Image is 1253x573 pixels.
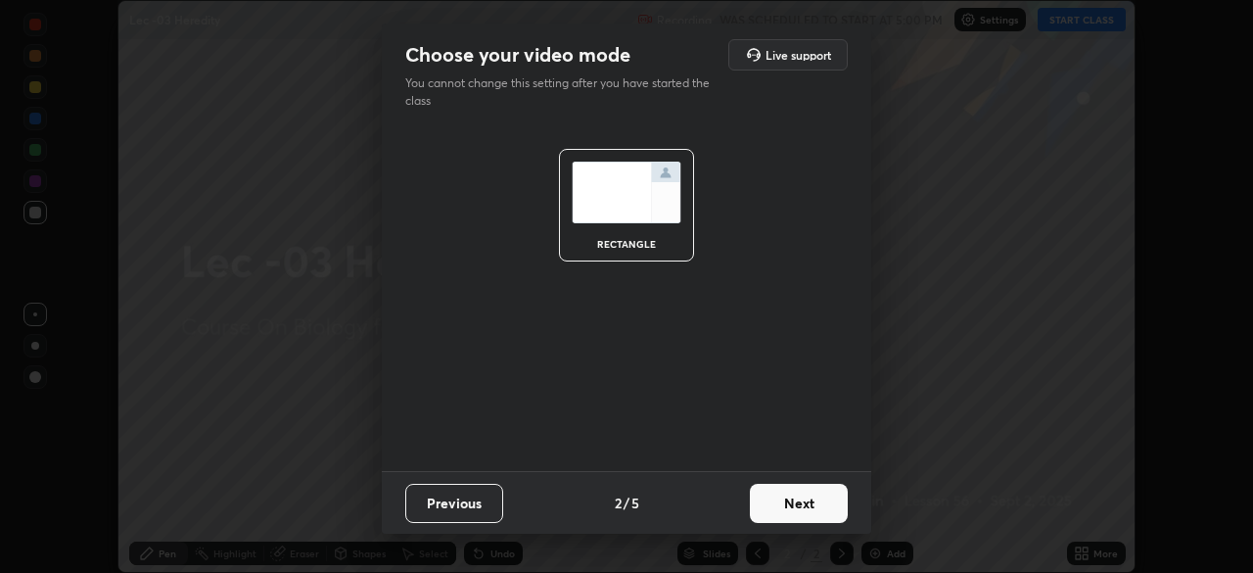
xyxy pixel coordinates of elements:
[766,49,831,61] h5: Live support
[615,493,622,513] h4: 2
[631,493,639,513] h4: 5
[624,493,629,513] h4: /
[572,162,681,223] img: normalScreenIcon.ae25ed63.svg
[750,484,848,523] button: Next
[587,239,666,249] div: rectangle
[405,484,503,523] button: Previous
[405,42,630,68] h2: Choose your video mode
[405,74,722,110] p: You cannot change this setting after you have started the class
